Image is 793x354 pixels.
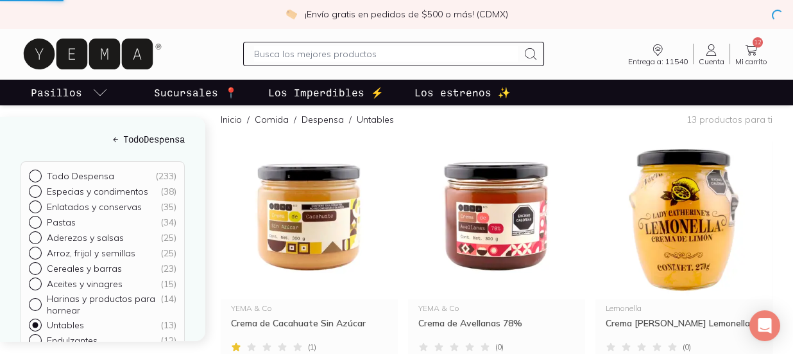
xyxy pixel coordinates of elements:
[47,186,148,197] p: Especias y condimentos
[47,263,122,274] p: Cereales y barras
[628,58,688,66] span: Entrega a: 11540
[160,335,176,346] div: ( 12 )
[749,310,780,341] div: Open Intercom Messenger
[286,8,297,20] img: check
[686,114,772,125] p: 13 productos para ti
[305,8,508,21] p: ¡Envío gratis en pedidos de $500 o más! (CDMX)
[151,80,240,105] a: Sucursales 📍
[242,113,255,126] span: /
[160,232,176,243] div: ( 25 )
[730,42,772,66] a: 12Mi carrito
[47,217,76,228] p: Pastas
[47,170,114,182] p: Todo Despensa
[160,278,176,290] div: ( 15 )
[47,247,135,259] p: Arroz, frijol y semillas
[221,114,242,125] a: Inicio
[21,132,185,146] a: ← TodoDespensa
[694,42,729,66] a: Cuenta
[160,319,176,331] div: ( 13 )
[595,141,772,299] img: Crema de Limon Lemonella
[735,58,767,66] span: Mi carrito
[344,113,357,126] span: /
[31,85,82,100] p: Pasillos
[154,85,237,100] p: Sucursales 📍
[231,317,388,341] div: Crema de Cacahuate Sin Azúcar
[606,317,762,341] div: Crema [PERSON_NAME] Lemonella
[302,114,344,125] a: Despensa
[254,46,518,62] input: Busca los mejores productos
[408,141,585,299] img: 33435 crema de avellanas yema
[289,113,302,126] span: /
[683,343,691,351] span: ( 0 )
[753,37,763,48] span: 12
[268,85,384,100] p: Los Imperdibles ⚡️
[160,186,176,197] div: ( 38 )
[160,263,176,274] div: ( 23 )
[414,85,511,100] p: Los estrenos ✨
[418,317,575,341] div: Crema de Avellanas 78%
[266,80,386,105] a: Los Imperdibles ⚡️
[47,232,124,243] p: Aderezos y salsas
[412,80,513,105] a: Los estrenos ✨
[47,293,160,316] p: Harinas y productos para hornear
[418,305,575,312] div: YEMA & Co
[155,170,176,182] div: ( 233 )
[699,58,724,66] span: Cuenta
[160,217,176,228] div: ( 34 )
[221,141,398,299] img: 33434 crema de cacahuate sin azucar yema
[28,80,110,105] a: pasillo-todos-link
[255,114,289,125] a: Comida
[308,343,316,351] span: ( 1 )
[160,201,176,213] div: ( 35 )
[21,132,185,146] h5: ← Todo Despensa
[160,293,176,316] div: ( 14 )
[160,247,176,259] div: ( 25 )
[623,42,693,66] a: Entrega a: 11540
[47,319,84,331] p: Untables
[47,278,123,290] p: Aceites y vinagres
[357,113,394,126] p: Untables
[495,343,504,351] span: ( 0 )
[47,335,98,346] p: Endulzantes
[47,201,142,213] p: Enlatados y conservas
[231,305,388,312] div: YEMA & Co
[606,305,762,312] div: Lemonella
